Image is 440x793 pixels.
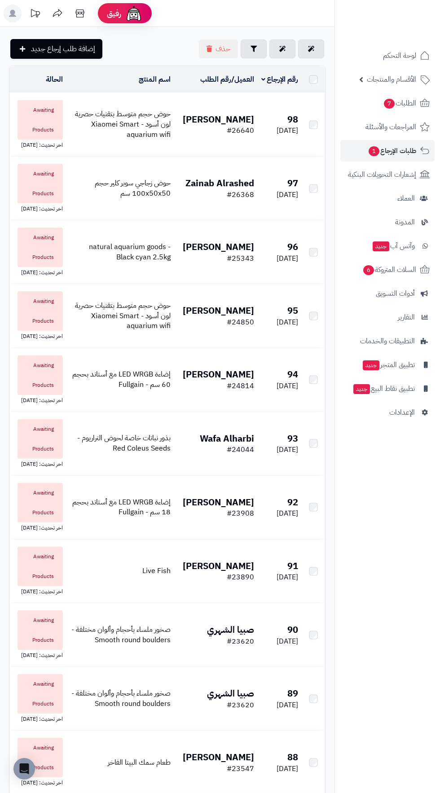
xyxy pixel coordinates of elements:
[287,113,298,126] b: 98
[227,381,254,391] span: #24814
[199,39,238,58] button: حذف
[71,688,171,709] span: صخور ملساء بأحجام وألوان مختلفة - Smooth round boulders
[277,572,298,583] span: [DATE]
[207,687,254,700] b: صبيا الشهري
[18,483,63,522] span: Awaiting Products
[277,763,298,774] span: [DATE]
[10,39,102,59] a: إضافة طلب إرجاع جديد
[362,263,416,276] span: السلات المتروكة
[227,125,254,136] span: #26640
[72,497,171,518] a: إضاءة LED WRGB مع أستاند بحجم 18 سم - Fullgain
[277,444,298,455] span: [DATE]
[13,140,63,149] div: اخر تحديث: [DATE]
[277,317,298,328] span: [DATE]
[277,381,298,391] span: [DATE]
[13,267,63,276] div: اخر تحديث: [DATE]
[340,211,435,233] a: المدونة
[142,565,171,576] a: Live Fish
[287,432,298,445] b: 93
[13,331,63,340] div: اخر تحديث: [DATE]
[352,382,415,395] span: تطبيق نقاط البيع
[340,378,435,399] a: تطبيق نقاط البيعجديد
[13,522,63,532] div: اخر تحديث: [DATE]
[183,559,254,573] b: [PERSON_NAME]
[365,121,416,133] span: المراجعات والأسئلة
[384,99,395,109] span: 7
[277,125,298,136] span: [DATE]
[287,559,298,573] b: 91
[18,355,63,395] span: Awaiting Products
[227,508,254,519] span: #23908
[174,66,257,92] td: /
[227,253,254,264] span: #25343
[397,192,415,205] span: العملاء
[31,44,95,54] span: إضافة طلب إرجاع جديد
[227,189,254,200] span: #26368
[13,650,63,659] div: اخر تحديث: [DATE]
[89,241,171,263] a: natural aquarium goods - Black cyan 2.5kg
[108,757,171,768] a: طعام سمك البيتا الفاخر
[362,359,415,371] span: تطبيق المتجر
[398,311,415,324] span: التقارير
[261,74,299,85] a: رقم الإرجاع
[24,4,46,25] a: تحديثات المنصة
[287,495,298,509] b: 92
[227,636,254,647] span: #23620
[216,44,230,54] span: حذف
[287,687,298,700] b: 89
[95,178,171,199] a: حوض زجاجي سوبر كلير حجم 100x50x50 سم
[13,714,63,723] div: اخر تحديث: [DATE]
[363,265,374,275] span: 6
[379,25,431,44] img: logo-2.png
[360,335,415,347] span: التطبيقات والخدمات
[373,241,389,251] span: جديد
[183,495,254,509] b: [PERSON_NAME]
[367,73,416,86] span: الأقسام والمنتجات
[340,259,435,280] a: السلات المتروكة6
[395,216,415,228] span: المدونة
[340,354,435,376] a: تطبيق المتجرجديد
[18,547,63,586] span: Awaiting Products
[185,176,254,190] b: Zainab Alrashed
[77,433,171,454] a: بذور نباتات خاصة لحوض التراريوم - Red Coleus Seeds
[207,623,254,636] b: صبيا الشهري
[340,330,435,352] a: التطبيقات والخدمات
[18,164,63,203] span: Awaiting Products
[340,402,435,423] a: الإعدادات
[287,304,298,317] b: 95
[287,750,298,764] b: 88
[18,738,63,777] span: Awaiting Products
[183,240,254,254] b: [PERSON_NAME]
[75,109,171,140] span: حوض حجم متوسط بتقنيات حصرية لون أسود - Xiaomei Smart aquarium wifi
[234,74,254,85] a: العميل
[353,384,370,394] span: جديد
[340,116,435,138] a: المراجعات والأسئلة
[71,624,171,645] span: صخور ملساء بأحجام وألوان مختلفة - Smooth round boulders
[348,168,416,181] span: إشعارات التحويلات البنكية
[340,235,435,257] a: وآتس آبجديد
[13,203,63,213] div: اخر تحديث: [DATE]
[340,307,435,328] a: التقارير
[18,610,63,650] span: Awaiting Products
[75,300,171,332] a: حوض حجم متوسط بتقنيات حصرية لون أسود - Xiaomei Smart aquarium wifi
[13,459,63,468] div: اخر تحديث: [DATE]
[340,140,435,162] a: طلبات الإرجاع1
[363,360,379,370] span: جديد
[72,369,171,390] span: إضاءة LED WRGB مع أستاند بحجم 60 سم - Fullgain
[287,623,298,636] b: 90
[125,4,143,22] img: ai-face.png
[183,750,254,764] b: [PERSON_NAME]
[13,758,35,780] div: Open Intercom Messenger
[369,146,379,156] span: 1
[277,189,298,200] span: [DATE]
[46,74,63,85] a: الحالة
[13,395,63,404] div: اخر تحديث: [DATE]
[183,304,254,317] b: [PERSON_NAME]
[277,508,298,519] span: [DATE]
[200,432,254,445] b: Wafa Alharbi
[227,763,254,774] span: #23547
